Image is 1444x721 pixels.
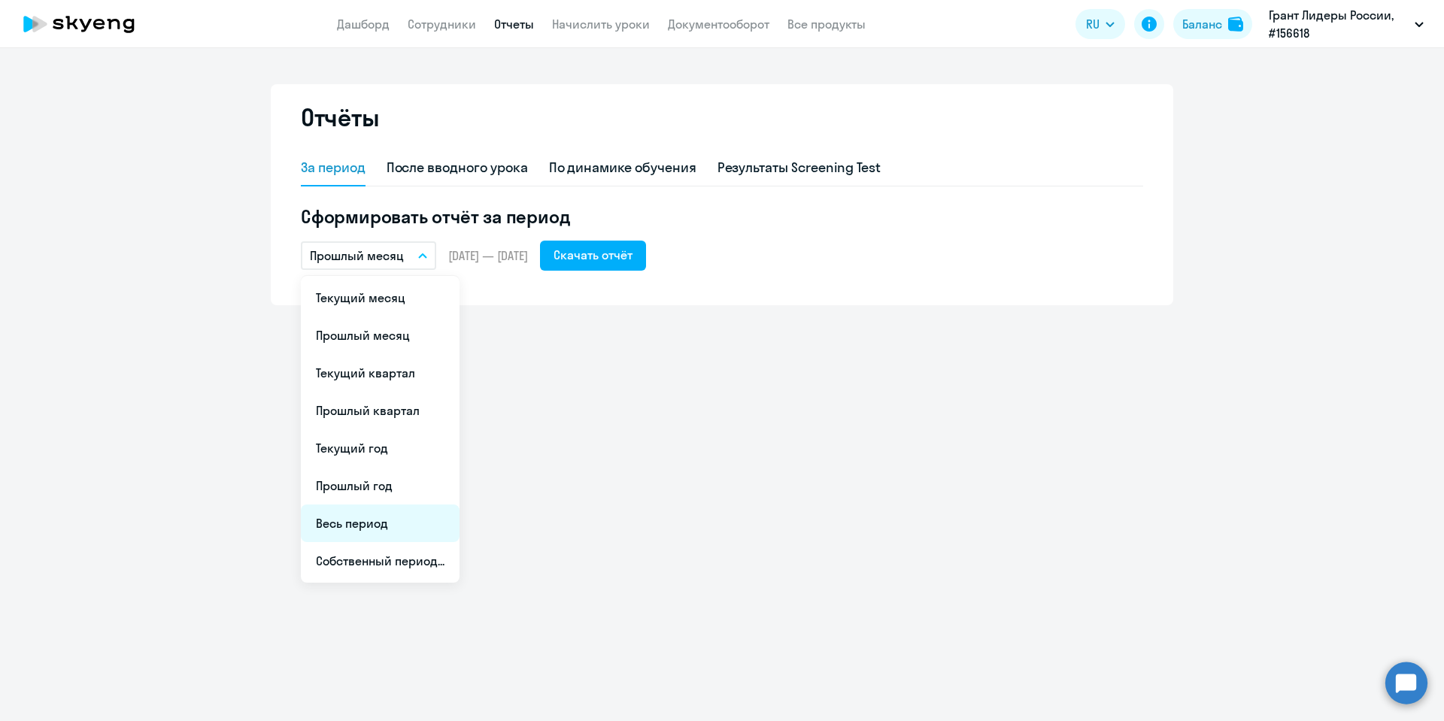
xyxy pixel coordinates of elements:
[301,241,436,270] button: Прошлый месяц
[494,17,534,32] a: Отчеты
[1261,6,1431,42] button: Грант Лидеры России, #156618
[1173,9,1252,39] button: Балансbalance
[552,17,650,32] a: Начислить уроки
[337,17,390,32] a: Дашборд
[301,102,379,132] h2: Отчёты
[387,158,528,177] div: После вводного урока
[1269,6,1409,42] p: Грант Лидеры России, #156618
[1086,15,1100,33] span: RU
[1075,9,1125,39] button: RU
[1182,15,1222,33] div: Баланс
[540,241,646,271] button: Скачать отчёт
[408,17,476,32] a: Сотрудники
[787,17,866,32] a: Все продукты
[549,158,696,177] div: По динамике обучения
[301,204,1143,229] h5: Сформировать отчёт за период
[310,247,404,265] p: Прошлый месяц
[301,276,460,583] ul: RU
[1228,17,1243,32] img: balance
[717,158,881,177] div: Результаты Screening Test
[668,17,769,32] a: Документооборот
[554,246,633,264] div: Скачать отчёт
[301,158,366,177] div: За период
[448,247,528,264] span: [DATE] — [DATE]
